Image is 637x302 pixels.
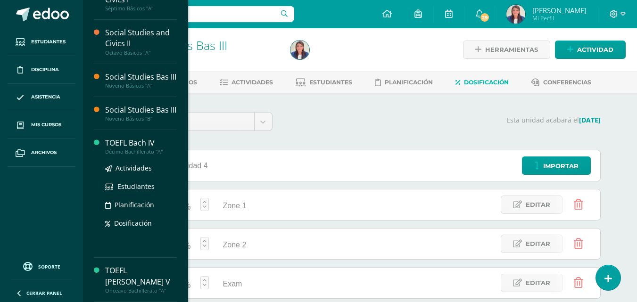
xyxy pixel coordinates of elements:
div: Noveno Básicos 'B' [119,52,279,61]
a: Estudiantes [8,28,75,56]
span: Actividad [577,41,613,58]
a: Disciplina [8,56,75,84]
span: Dosificación [464,79,509,86]
a: Soporte [11,260,72,272]
span: Estudiantes [309,79,352,86]
a: Social Studies and Civics IIOctavo Básicos "A" [105,27,177,56]
span: Importar [543,157,579,175]
a: TOEFL Bach IVDécimo Bachillerato "A" [105,138,177,155]
span: Editar [526,235,550,253]
div: Décimo Bachillerato "A" [105,148,177,155]
a: Dosificación [105,218,177,229]
a: Actividades [105,163,177,173]
p: Esta unidad acabará el [284,116,601,124]
a: Social Studies Bas IIINoveno Básicos "A" [105,72,177,89]
a: Herramientas [463,41,550,59]
span: Zone 2 [223,241,247,249]
a: Estudiantes [296,75,352,90]
div: TOEFL Bach IV [105,138,177,148]
span: Editar [526,274,550,292]
a: Social Studies Bas IIINoveno Básicos "B" [105,105,177,122]
span: Editar [526,196,550,213]
div: Noveno Básicos "A" [105,82,177,89]
div: Social Studies and Civics II [105,27,177,49]
span: Estudiantes [117,182,155,191]
a: Planificación [375,75,433,90]
a: Actividades [220,75,273,90]
div: Octavo Básicos "A" [105,49,177,56]
a: Actividad [555,41,626,59]
span: Disciplina [31,66,59,73]
div: Séptimo Básicos "A" [105,5,177,12]
a: Archivos [8,139,75,167]
span: Archivos [31,149,57,156]
a: Estudiantes [105,181,177,192]
span: Soporte [38,263,60,270]
span: Conferencias [543,79,591,86]
span: Planificación [385,79,433,86]
span: Zone 1 [223,202,247,210]
input: Busca un usuario... [89,6,294,22]
img: 64f220a76ce8a7c8a2fce748c524eb74.png [290,41,309,59]
a: TOEFL [PERSON_NAME] VOnceavo Bachillerato "A" [105,265,177,294]
div: Social Studies Bas III [105,105,177,115]
span: Actividades [232,79,273,86]
span: Estudiantes [31,38,66,46]
a: Conferencias [531,75,591,90]
span: 29 [480,12,490,23]
span: Cerrar panel [26,290,62,296]
a: Dosificación [455,75,509,90]
span: Herramientas [485,41,538,58]
div: Onceavo Bachillerato "A" [105,287,177,294]
a: Planificación [105,199,177,210]
span: Actividades [116,163,152,172]
a: Mis cursos [8,111,75,139]
span: Planificación [115,200,154,209]
h1: Social Studies Bas III [119,39,279,52]
a: Unidad 4 [120,113,272,131]
div: TOEFL [PERSON_NAME] V [105,265,177,287]
a: Importar [522,156,591,175]
strong: [DATE] [579,115,601,124]
span: Mis cursos [31,121,61,129]
a: Asistencia [8,84,75,112]
span: Exam [223,280,242,288]
span: Dosificación [114,219,152,228]
div: Social Studies Bas III [105,72,177,82]
img: 64f220a76ce8a7c8a2fce748c524eb74.png [506,5,525,24]
div: Noveno Básicos "B" [105,115,177,122]
span: Mi Perfil [532,14,587,22]
div: Unidad 4 [168,150,217,181]
span: Asistencia [31,93,60,101]
span: [PERSON_NAME] [532,6,587,15]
